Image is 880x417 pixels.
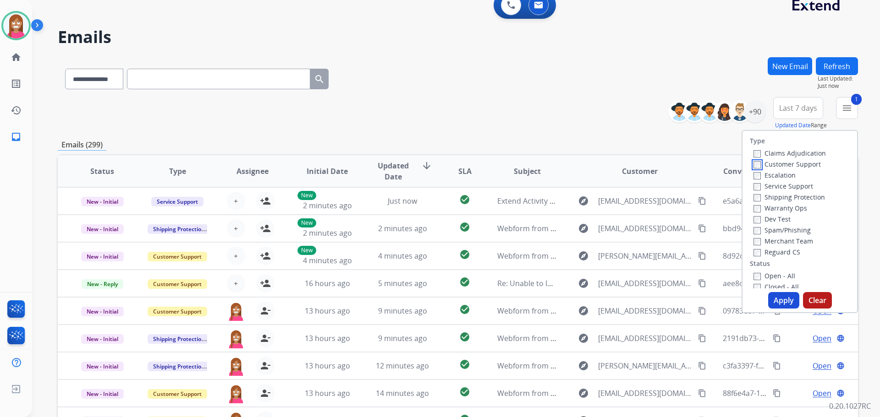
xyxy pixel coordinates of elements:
span: 14 minutes ago [376,388,429,398]
input: Customer Support [753,161,761,168]
label: Merchant Team [753,237,813,245]
span: Customer Support [148,307,207,316]
span: New - Initial [81,252,124,261]
mat-icon: inbox [11,131,22,142]
span: 09783eb7-893a-428b-b247-89848203d65a [723,306,866,316]
span: Customer Support [148,252,207,261]
mat-icon: check_circle [459,331,470,342]
button: + [227,219,245,238]
button: Updated Date [775,122,811,129]
mat-icon: content_copy [698,334,706,342]
span: + [234,223,238,234]
label: Escalation [753,171,796,179]
span: Open [813,360,831,371]
span: bbd94b3b-d1bc-4677-bce7-306489c49165 [723,223,866,233]
label: Customer Support [753,160,821,168]
mat-icon: arrow_downward [421,160,432,171]
span: 2 minutes ago [303,200,352,211]
span: 2 minutes ago [303,228,352,238]
span: Webform from [EMAIL_ADDRESS][DOMAIN_NAME] on [DATE] [497,223,705,233]
span: + [234,278,238,289]
span: [EMAIL_ADDRESS][DOMAIN_NAME] [598,305,693,316]
span: Conversation ID [723,166,782,177]
span: 8d92cab1-6259-446e-90cf-f56f667266c3 [723,251,858,261]
mat-icon: language [836,389,845,397]
span: Initial Date [307,166,348,177]
span: 4 minutes ago [303,255,352,265]
span: e5a6a208-49cd-4078-a257-8338400da5af [723,196,863,206]
mat-icon: content_copy [698,252,706,260]
span: Open [813,388,831,399]
input: Warranty Ops [753,205,761,212]
p: Emails (299) [58,139,106,151]
span: SLA [458,166,472,177]
span: Updated Date [373,160,414,182]
label: Service Support [753,182,813,190]
span: 13 hours ago [305,306,350,316]
label: Dev Test [753,215,791,223]
span: [EMAIL_ADDRESS][DOMAIN_NAME] [598,388,693,399]
mat-icon: check_circle [459,276,470,287]
mat-icon: language [836,362,845,370]
p: New [297,191,316,200]
input: Escalation [753,172,761,179]
mat-icon: check_circle [459,249,470,260]
label: Shipping Protection [753,193,825,201]
span: Just now [388,196,417,206]
span: aee8dc2c-f3e9-4dfd-9e27-6c20b9ea4f8b [723,278,859,288]
mat-icon: content_copy [773,389,781,397]
mat-icon: person_remove [260,388,271,399]
span: Customer Support [148,279,207,289]
img: agent-avatar [227,329,245,348]
span: + [234,195,238,206]
img: agent-avatar [227,302,245,321]
button: 1 [836,97,858,119]
label: Type [750,136,765,146]
label: Warranty Ops [753,204,807,212]
input: Shipping Protection [753,194,761,201]
span: 5 minutes ago [378,278,427,288]
span: Webform from [PERSON_NAME][EMAIL_ADDRESS][DOMAIN_NAME] on [DATE] [497,361,762,371]
mat-icon: explore [578,223,589,234]
img: agent-avatar [227,357,245,376]
span: Shipping Protection [148,334,210,344]
input: Service Support [753,183,761,190]
mat-icon: home [11,52,22,63]
mat-icon: content_copy [698,307,706,315]
div: +90 [744,101,766,123]
mat-icon: person_add [260,195,271,206]
mat-icon: language [836,334,845,342]
span: Subject [514,166,541,177]
span: New - Initial [81,389,124,399]
span: Assignee [236,166,269,177]
span: Last Updated: [818,75,858,82]
span: Webform from [EMAIL_ADDRESS][DOMAIN_NAME] on [DATE] [497,333,705,343]
input: Merchant Team [753,238,761,245]
span: 13 hours ago [305,333,350,343]
span: Re: Unable to locate Contract [497,278,599,288]
span: New - Reply [82,279,123,289]
mat-icon: content_copy [698,389,706,397]
button: New Email [768,57,812,75]
mat-icon: person_remove [260,333,271,344]
span: New - Initial [81,197,124,206]
input: Reguard CS [753,249,761,256]
mat-icon: explore [578,305,589,316]
label: Spam/Phishing [753,226,811,234]
input: Open - All [753,273,761,280]
span: Extend Activity Notification [497,196,590,206]
mat-icon: search [314,74,325,85]
mat-icon: explore [578,360,589,371]
button: + [227,274,245,292]
span: Customer [622,166,658,177]
img: agent-avatar [227,384,245,403]
input: Claims Adjudication [753,150,761,157]
mat-icon: check_circle [459,304,470,315]
span: [EMAIL_ADDRESS][DOMAIN_NAME] [598,223,693,234]
span: 16 hours ago [305,278,350,288]
mat-icon: person_remove [260,305,271,316]
span: 13 hours ago [305,361,350,371]
mat-icon: person_add [260,223,271,234]
span: New - Initial [81,307,124,316]
mat-icon: person_remove [260,360,271,371]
